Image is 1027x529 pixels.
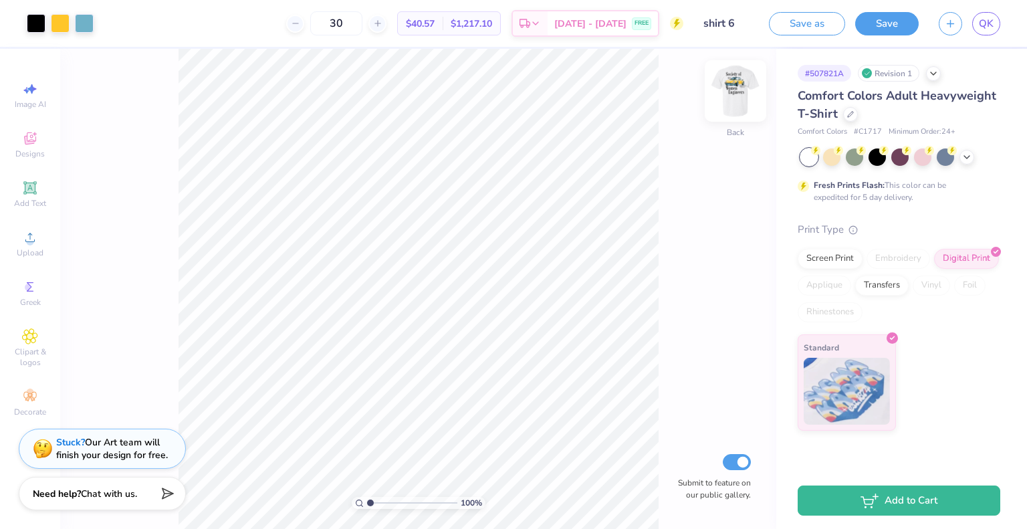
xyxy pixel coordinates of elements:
button: Save as [769,12,845,35]
span: QK [979,16,994,31]
span: $1,217.10 [451,17,492,31]
span: # C1717 [854,126,882,138]
strong: Stuck? [56,436,85,449]
div: Applique [798,276,851,296]
span: Decorate [14,407,46,417]
strong: Fresh Prints Flash: [814,180,885,191]
span: $40.57 [406,17,435,31]
div: Back [727,126,744,138]
div: Our Art team will finish your design for free. [56,436,168,461]
img: Back [709,64,762,118]
label: Submit to feature on our public gallery. [671,477,751,501]
span: Comfort Colors Adult Heavyweight T-Shirt [798,88,996,122]
div: Screen Print [798,249,863,269]
span: Add Text [14,198,46,209]
span: Clipart & logos [7,346,53,368]
img: Standard [804,358,890,425]
div: Rhinestones [798,302,863,322]
span: Upload [17,247,43,258]
span: Greek [20,297,41,308]
div: # 507821A [798,65,851,82]
div: Revision 1 [858,65,919,82]
span: Comfort Colors [798,126,847,138]
input: – – [310,11,362,35]
a: QK [972,12,1000,35]
span: FREE [635,19,649,28]
div: This color can be expedited for 5 day delivery. [814,179,978,203]
span: Designs [15,148,45,159]
strong: Need help? [33,488,81,500]
div: Print Type [798,222,1000,237]
button: Save [855,12,919,35]
span: Minimum Order: 24 + [889,126,955,138]
input: Untitled Design [693,10,759,37]
div: Vinyl [913,276,950,296]
span: Image AI [15,99,46,110]
div: Foil [954,276,986,296]
span: Chat with us. [81,488,137,500]
span: Standard [804,340,839,354]
span: 100 % [461,497,482,509]
span: [DATE] - [DATE] [554,17,626,31]
div: Embroidery [867,249,930,269]
div: Digital Print [934,249,999,269]
div: Transfers [855,276,909,296]
button: Add to Cart [798,486,1000,516]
